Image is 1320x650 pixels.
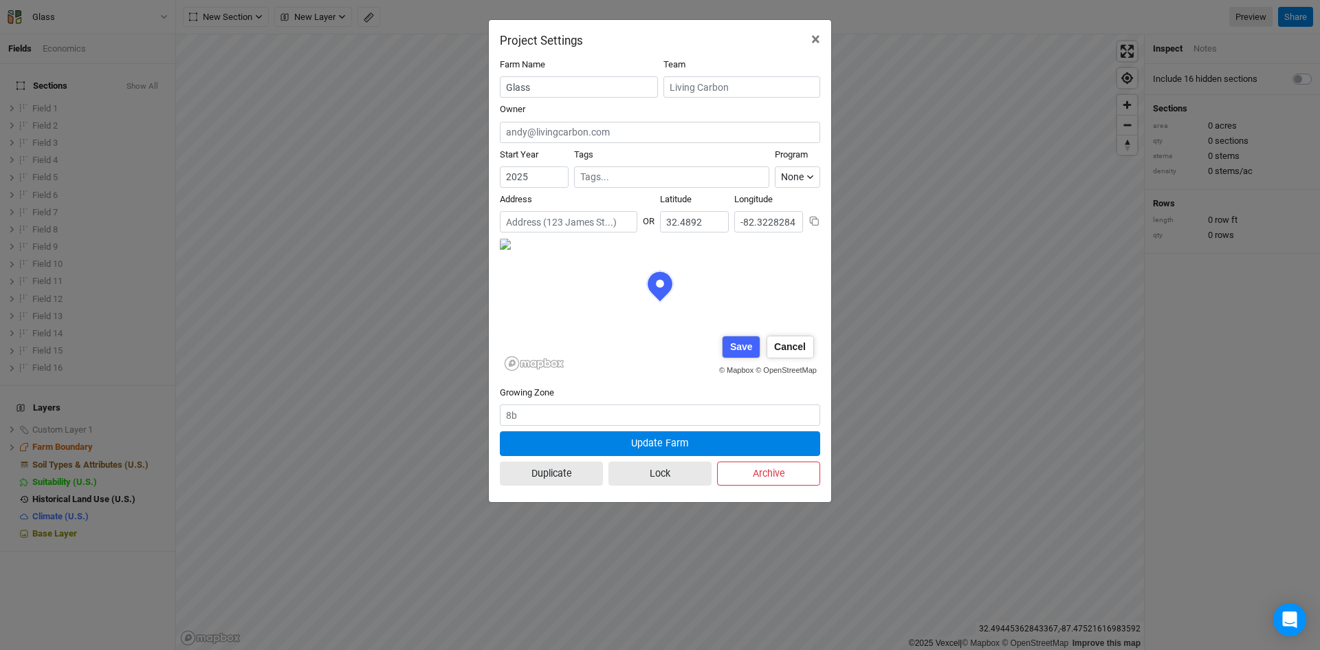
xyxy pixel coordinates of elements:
[643,204,654,228] div: OR
[663,58,685,71] label: Team
[580,170,763,184] input: Tags...
[500,431,820,455] button: Update Farm
[800,20,831,58] button: Close
[660,193,692,206] label: Latitude
[500,387,554,399] label: Growing Zone
[500,149,538,161] label: Start Year
[719,366,753,374] a: © Mapbox
[500,193,532,206] label: Address
[811,30,820,49] span: ×
[734,211,803,232] input: Longitude
[500,58,545,71] label: Farm Name
[500,76,658,98] input: Project/Farm Name
[808,215,820,227] button: Copy
[756,366,817,374] a: © OpenStreetMap
[500,166,569,188] input: Start Year
[500,34,583,47] h2: Project Settings
[663,76,820,98] input: Living Carbon
[775,149,808,161] label: Program
[717,462,820,486] button: Archive
[504,356,564,371] a: Mapbox logo
[775,166,820,188] button: None
[500,211,637,232] input: Address (123 James St...)
[734,193,773,206] label: Longitude
[608,462,712,486] button: Lock
[781,170,804,184] div: None
[1273,603,1306,636] div: Open Intercom Messenger
[500,103,525,116] label: Owner
[767,336,813,358] div: Cancel
[500,122,820,143] input: andy@livingcarbon.com
[500,404,820,426] input: 8b
[723,336,760,358] div: Save
[500,462,603,486] button: Duplicate
[574,149,593,161] label: Tags
[660,211,729,232] input: Latitude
